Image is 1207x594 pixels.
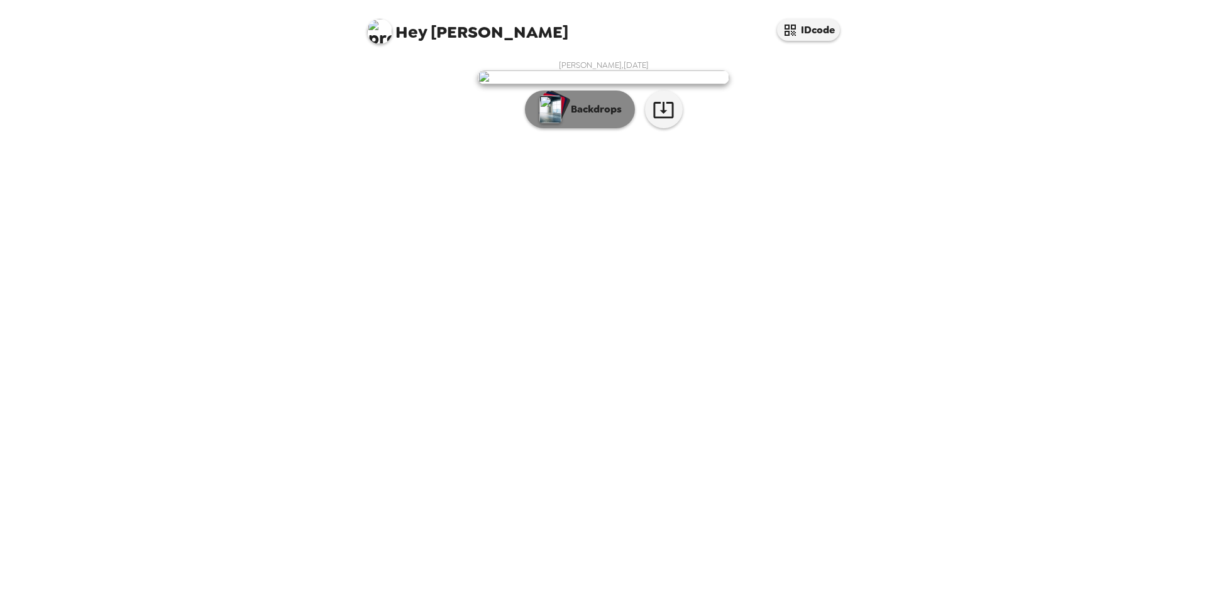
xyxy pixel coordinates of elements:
img: user [478,70,729,84]
span: Hey [395,21,427,43]
p: Backdrops [565,102,622,117]
button: IDcode [777,19,840,41]
button: Backdrops [525,91,635,128]
img: profile pic [367,19,392,44]
span: [PERSON_NAME] , [DATE] [559,60,649,70]
span: [PERSON_NAME] [367,13,568,41]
